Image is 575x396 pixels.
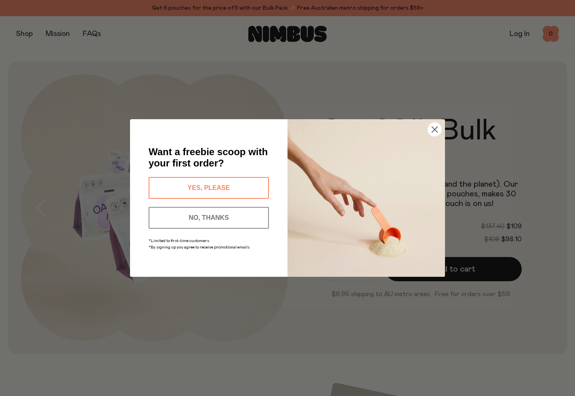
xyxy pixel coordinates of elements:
button: Close dialog [428,122,442,137]
span: *By signing up you agree to receive promotional emails [149,245,250,249]
button: NO, THANKS [149,207,269,229]
span: Want a freebie scoop with your first order? [149,146,268,169]
img: c0d45117-8e62-4a02-9742-374a5db49d45.jpeg [287,119,445,277]
span: *Limited to first-time customers [149,239,209,243]
button: YES, PLEASE [149,177,269,199]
